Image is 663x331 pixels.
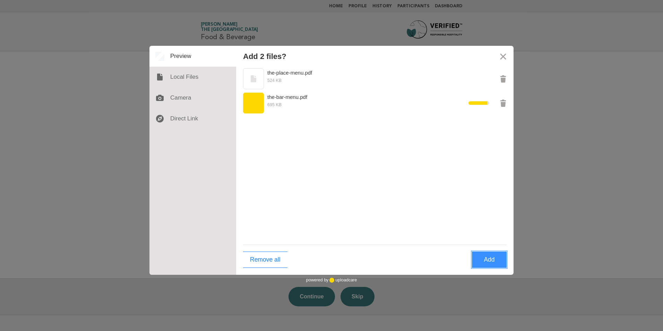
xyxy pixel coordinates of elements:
div: Add 2 files? [243,52,286,61]
div: Preview the-place-menu.pdf [243,68,493,89]
div: powered by [306,275,357,285]
div: Preview the-bar-menu.pdf [243,93,465,113]
div: the-bar-menu.pdf [267,93,361,101]
div: Local Files [149,67,236,87]
button: Remove the-place-menu.pdf [493,68,514,89]
div: the-place-menu.pdf [267,68,389,77]
button: Add [472,252,507,268]
button: Remove all [243,252,287,268]
div: Preview [149,46,236,67]
a: uploadcare [328,278,357,283]
div: Direct Link [149,108,236,129]
button: Close [493,46,514,67]
button: Remove the-bar-menu.pdf [493,93,514,113]
div: Camera [149,87,236,108]
div: 524 KB [243,77,486,84]
div: 695 KB [243,101,458,108]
